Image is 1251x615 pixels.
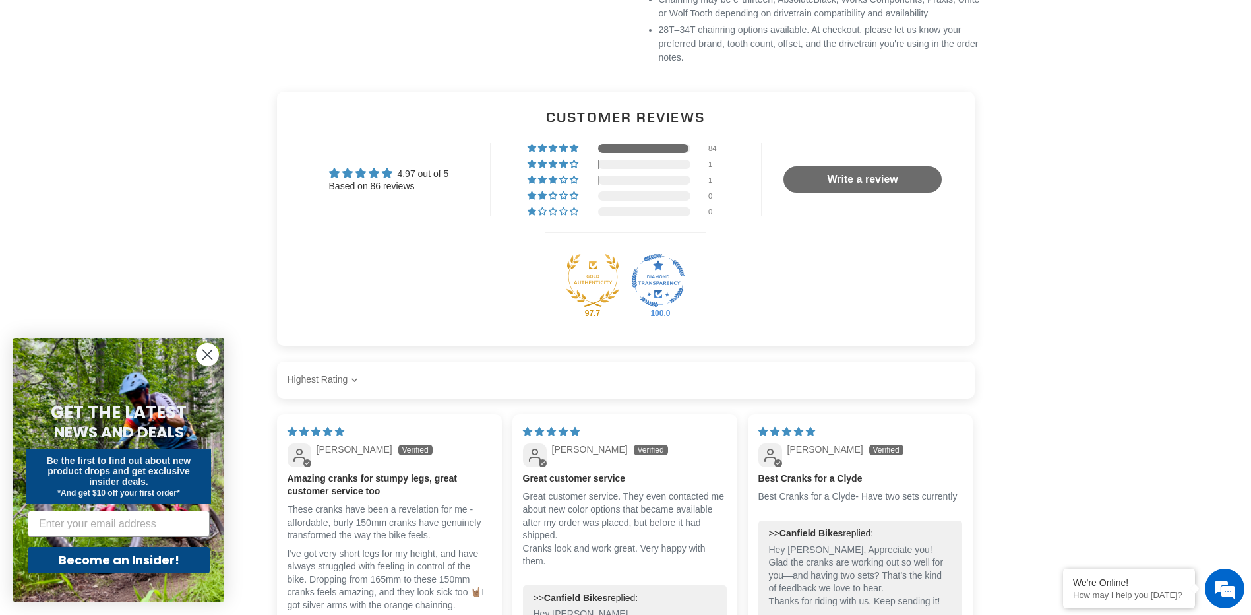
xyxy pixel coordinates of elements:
span: 5 star review [523,426,580,437]
div: 100.0 [648,308,669,319]
span: [PERSON_NAME] [787,444,863,455]
b: Great customer service [523,472,727,486]
div: >> replied: [769,527,952,540]
img: d_696896380_company_1647369064580_696896380 [42,66,75,99]
div: Chat with us now [88,74,241,91]
h2: Customer Reviews [288,108,964,127]
div: 97.7 [582,308,603,319]
select: Sort dropdown [288,367,361,393]
img: Judge.me Diamond Transparent Shop medal [632,254,685,307]
button: Become an Insider! [28,547,210,573]
span: 5 star review [288,426,344,437]
a: Judge.me Diamond Transparent Shop medal 100.0 [632,254,685,307]
textarea: Type your message and hit 'Enter' [7,360,251,406]
div: Diamond Transparent Shop. Published 100% of verified reviews received in total [632,254,685,311]
input: Enter your email address [28,511,210,537]
button: Close dialog [196,343,219,366]
div: 1 [708,160,724,169]
p: I've got very short legs for my height, and have always struggled with feeling in control of the ... [288,548,491,612]
div: 98% (84) reviews with 5 star rating [528,144,580,153]
span: [PERSON_NAME] [317,444,392,455]
div: Gold Authentic Shop. At least 95% of published reviews are verified reviews [566,254,619,311]
div: We're Online! [1073,577,1185,588]
div: Average rating is 4.97 stars [329,166,449,181]
b: Amazing cranks for stumpy legs, great customer service too [288,472,491,498]
div: 1% (1) reviews with 3 star rating [528,176,580,185]
li: 28T–34T chainring options available. At checkout, please let us know your preferred brand, tooth ... [659,23,985,65]
p: How may I help you today? [1073,590,1185,600]
div: Navigation go back [15,73,34,92]
span: [PERSON_NAME] [552,444,628,455]
span: NEWS AND DEALS [54,422,184,443]
p: These cranks have been a revelation for me - affordable, burly 150mm cranks have genuinely transf... [288,503,491,542]
a: Judge.me Gold Authentic Shop medal 97.7 [566,254,619,307]
span: 4.97 out of 5 [397,168,448,179]
b: Canfield Bikes [544,593,607,603]
div: 1% (1) reviews with 4 star rating [528,160,580,169]
span: 5 star review [758,426,815,437]
div: >> replied: [534,592,716,605]
b: Best Cranks for a Clyde [758,472,962,486]
span: *And get $10 off your first order* [57,488,179,498]
b: Canfield Bikes [779,528,843,538]
span: We're online! [76,166,182,300]
p: Great customer service. They even contacted me about new color options that became available afte... [523,490,727,568]
div: Based on 86 reviews [329,180,449,193]
span: GET THE LATEST [51,401,187,424]
div: Minimize live chat window [216,7,248,38]
p: Best Cranks for a Clyde- Have two sets currently [758,490,962,503]
a: Write a review [783,166,942,193]
span: Be the first to find out about new product drops and get exclusive insider deals. [47,455,191,487]
div: 84 [708,144,724,153]
div: 1 [708,176,724,185]
img: Judge.me Gold Authentic Shop medal [566,254,619,307]
p: Hey [PERSON_NAME], Appreciate you! Glad the cranks are working out so well for you—and having two... [769,544,952,608]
